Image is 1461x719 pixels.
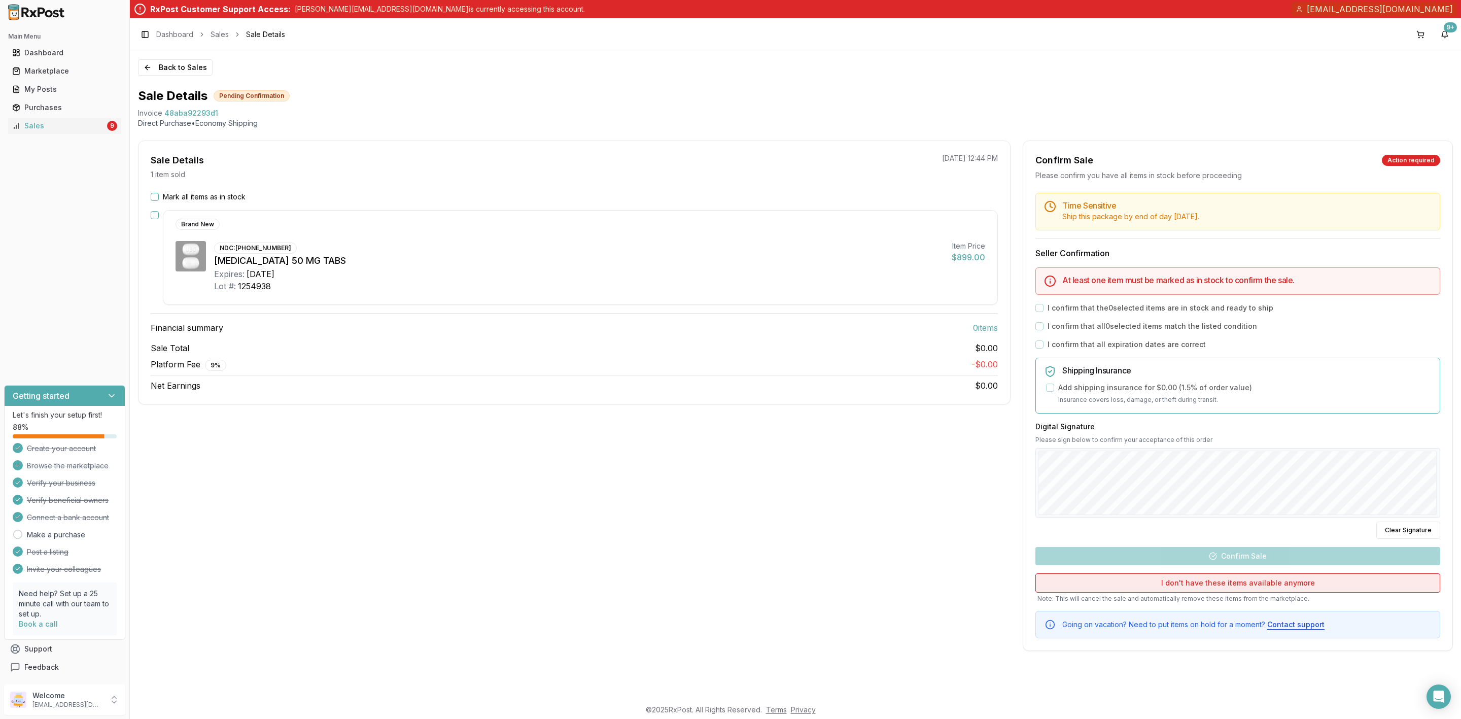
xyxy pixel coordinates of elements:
div: Please confirm you have all items in stock before proceeding [1035,170,1440,181]
button: Purchases [4,99,125,116]
span: Sale Total [151,342,189,354]
div: [DATE] [247,268,274,280]
nav: breadcrumb [156,29,285,40]
img: Ubrelvy 50 MG TABS [176,241,206,271]
button: Dashboard [4,45,125,61]
button: Marketplace [4,63,125,79]
a: Purchases [8,98,121,117]
h5: Shipping Insurance [1062,366,1432,374]
div: Sale Details [151,153,204,167]
span: Platform Fee [151,358,226,371]
a: Book a call [19,620,58,628]
p: [EMAIL_ADDRESS][DOMAIN_NAME] [32,701,103,709]
div: Open Intercom Messenger [1427,684,1451,709]
span: Verify your business [27,478,95,488]
a: Dashboard [156,29,193,40]
div: 9+ [1444,22,1457,32]
a: Sales [211,29,229,40]
div: 9 % [205,360,226,371]
button: Contact support [1267,620,1325,630]
div: 1254938 [238,280,271,292]
button: Back to Sales [138,59,213,76]
div: Invoice [138,108,162,118]
div: Action required [1382,155,1440,166]
span: $0.00 [975,342,998,354]
h3: Digital Signature [1035,422,1440,432]
button: I don't have these items available anymore [1035,573,1440,593]
div: $899.00 [952,251,985,263]
div: Sales [12,121,105,131]
span: Invite your colleagues [27,564,101,574]
span: Sale Details [246,29,285,40]
p: Please sign below to confirm your acceptance of this order [1035,436,1440,444]
a: Marketplace [8,62,121,80]
div: Pending Confirmation [214,90,290,101]
p: Need help? Set up a 25 minute call with our team to set up. [19,589,111,619]
div: NDC: [PHONE_NUMBER] [214,243,297,254]
span: Browse the marketplace [27,461,109,471]
span: Feedback [24,662,59,672]
p: [DATE] 12:44 PM [942,153,998,163]
a: Privacy [791,705,816,714]
p: Welcome [32,691,103,701]
p: 1 item sold [151,169,185,180]
div: Marketplace [12,66,117,76]
img: RxPost Logo [4,4,69,20]
span: - $0.00 [971,359,998,369]
p: Let's finish your setup first! [13,410,117,420]
h2: Main Menu [8,32,121,41]
span: 88 % [13,422,28,432]
button: Sales9 [4,118,125,134]
h5: At least one item must be marked as in stock to confirm the sale. [1062,276,1432,284]
div: RxPost Customer Support Access: [150,3,291,15]
div: Purchases [12,102,117,113]
div: Brand New [176,219,220,230]
button: Feedback [4,658,125,676]
img: User avatar [10,692,26,708]
div: Item Price [952,241,985,251]
span: Net Earnings [151,380,200,392]
span: Financial summary [151,322,223,334]
span: [EMAIL_ADDRESS][DOMAIN_NAME] [1307,3,1453,15]
span: Create your account [27,443,96,454]
h5: Time Sensitive [1062,201,1432,210]
span: 48aba92293d1 [164,108,218,118]
span: $0.00 [975,381,998,391]
button: Clear Signature [1376,522,1440,539]
span: Connect a bank account [27,512,109,523]
div: Dashboard [12,48,117,58]
span: 0 item s [973,322,998,334]
button: Support [4,640,125,658]
span: Ship this package by end of day [DATE] . [1062,212,1199,221]
div: Lot #: [214,280,236,292]
a: Make a purchase [27,530,85,540]
label: Mark all items as in stock [163,192,246,202]
div: [MEDICAL_DATA] 50 MG TABS [214,254,944,268]
button: 9+ [1437,26,1453,43]
span: Verify beneficial owners [27,495,109,505]
button: My Posts [4,81,125,97]
a: My Posts [8,80,121,98]
div: Expires: [214,268,245,280]
h3: Seller Confirmation [1035,247,1440,259]
a: Sales9 [8,117,121,135]
h1: Sale Details [138,88,207,104]
p: [PERSON_NAME][EMAIL_ADDRESS][DOMAIN_NAME] is currently accessing this account. [295,4,585,14]
div: 9 [107,121,117,131]
div: My Posts [12,84,117,94]
label: Add shipping insurance for $0.00 ( 1.5 % of order value) [1058,383,1252,393]
p: Insurance covers loss, damage, or theft during transit. [1058,395,1432,405]
span: Post a listing [27,547,68,557]
div: Going on vacation? Need to put items on hold for a moment? [1062,620,1432,630]
label: I confirm that all 0 selected items match the listed condition [1048,321,1257,331]
a: Dashboard [8,44,121,62]
a: Terms [766,705,787,714]
p: Direct Purchase • Economy Shipping [138,118,1453,128]
h3: Getting started [13,390,69,402]
label: I confirm that the 0 selected items are in stock and ready to ship [1048,303,1273,313]
label: I confirm that all expiration dates are correct [1048,339,1206,350]
p: Note: This will cancel the sale and automatically remove these items from the marketplace. [1035,595,1440,603]
div: Confirm Sale [1035,153,1093,167]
